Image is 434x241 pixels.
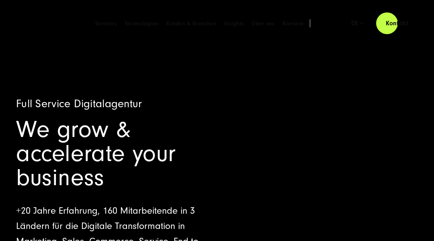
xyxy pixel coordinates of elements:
a: Technologien [125,20,158,28]
a: Karriere [283,20,304,28]
a: Kontakt [376,12,418,35]
a: Insights [224,20,244,28]
h1: We grow & accelerate your business [16,118,210,190]
a: Über uns [252,20,274,28]
div: de [351,19,364,27]
span: Full Service Digitalagentur [16,98,142,110]
a: Services [95,20,117,28]
img: SUNZINET Full Service Digital Agentur [16,16,76,31]
a: Kunden & Branchen [166,20,216,28]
